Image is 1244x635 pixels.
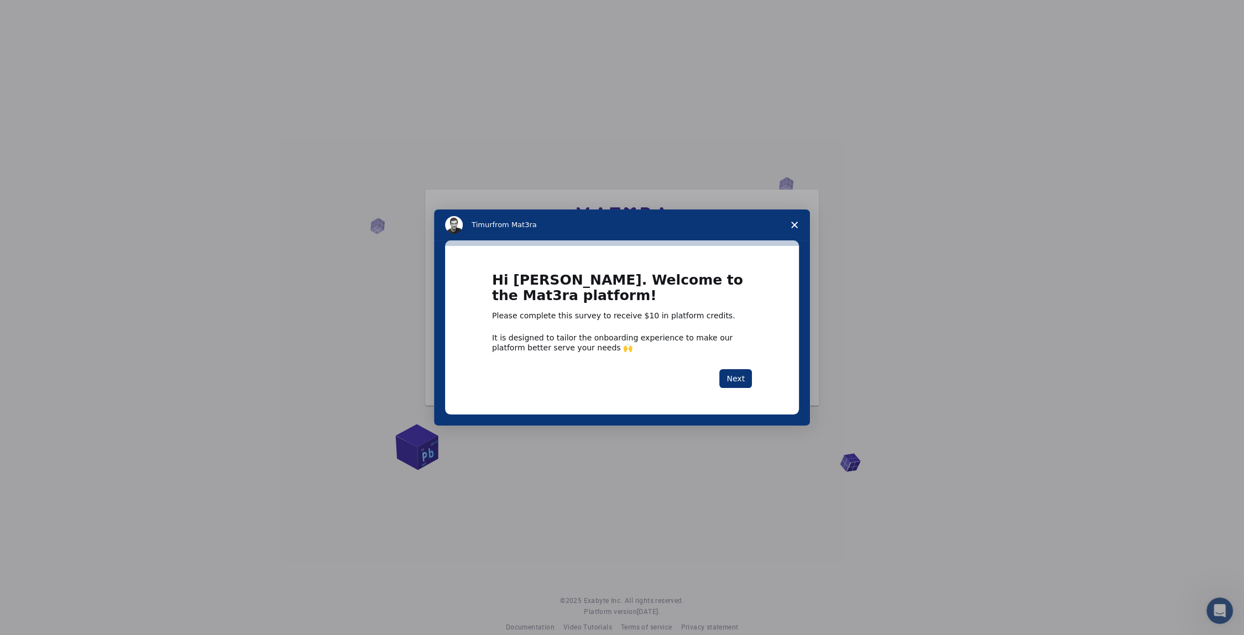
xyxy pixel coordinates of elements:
[445,216,463,234] img: Profile image for Timur
[492,221,536,229] span: from Mat3ra
[492,272,752,311] h1: Hi [PERSON_NAME]. Welcome to the Mat3ra platform!
[22,8,62,18] span: Support
[492,333,752,353] div: It is designed to tailor the onboarding experience to make our platform better serve your needs 🙌
[492,311,752,322] div: Please complete this survey to receive $10 in platform credits.
[472,221,492,229] span: Timur
[719,369,752,388] button: Next
[779,209,810,240] span: Close survey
